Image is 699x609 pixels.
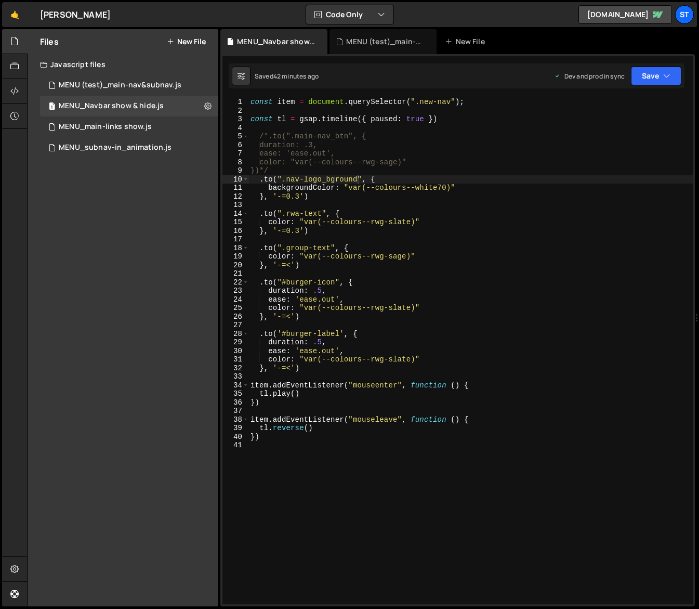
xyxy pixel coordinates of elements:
a: 🤙 [2,2,28,27]
div: MENU (test)_main-nav&subnav.js [59,81,181,90]
div: 2 [222,107,249,115]
div: 19 [222,252,249,261]
div: MENU_main-links show.js [59,122,152,132]
div: 20 [222,261,249,270]
div: Javascript files [28,54,218,75]
div: Saved [255,72,319,81]
div: 8 [222,158,249,167]
div: 13 [222,201,249,210]
div: 17 [222,235,249,244]
div: 31 [222,355,249,364]
div: 27 [222,321,249,330]
div: MENU_subnav-in_animation.js [59,143,172,152]
button: New File [167,37,206,46]
div: MENU_Navbar show & hide.js [237,36,315,47]
div: 42 minutes ago [273,72,319,81]
div: 18 [222,244,249,253]
div: [PERSON_NAME] [40,8,111,21]
div: 26 [222,313,249,321]
div: 35 [222,390,249,398]
div: 11 [222,184,249,192]
div: 16 [222,227,249,236]
div: 16445/44754.js [40,137,218,158]
div: 14 [222,210,249,218]
div: 36 [222,398,249,407]
div: 16445/45050.js [40,75,218,96]
div: 41 [222,441,249,450]
div: 32 [222,364,249,373]
div: 23 [222,287,249,295]
h2: Files [40,36,59,47]
div: 25 [222,304,249,313]
div: 40 [222,433,249,442]
button: Save [631,67,681,85]
a: St [675,5,694,24]
div: 37 [222,407,249,416]
a: [DOMAIN_NAME] [578,5,672,24]
span: 1 [49,103,55,111]
div: 39 [222,424,249,433]
div: 10 [222,175,249,184]
div: 4 [222,124,249,133]
div: MENU_Navbar show & hide.js [59,101,164,111]
div: 9 [222,166,249,175]
div: Dev and prod in sync [554,72,625,81]
button: Code Only [306,5,393,24]
div: 30 [222,347,249,356]
div: 5 [222,132,249,141]
div: 33 [222,372,249,381]
div: 7 [222,149,249,158]
div: 34 [222,381,249,390]
div: 21 [222,269,249,278]
div: MENU (test)_main-nav&subnav.js [346,36,424,47]
div: 22 [222,278,249,287]
div: 16445/44745.js [40,116,218,137]
div: 12 [222,192,249,201]
div: 28 [222,330,249,339]
div: 3 [222,115,249,124]
div: 6 [222,141,249,150]
div: 38 [222,416,249,424]
div: 15 [222,218,249,227]
div: New File [445,36,489,47]
div: 29 [222,338,249,347]
div: 16445/44544.js [40,96,218,116]
div: 24 [222,295,249,304]
div: 1 [222,98,249,107]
